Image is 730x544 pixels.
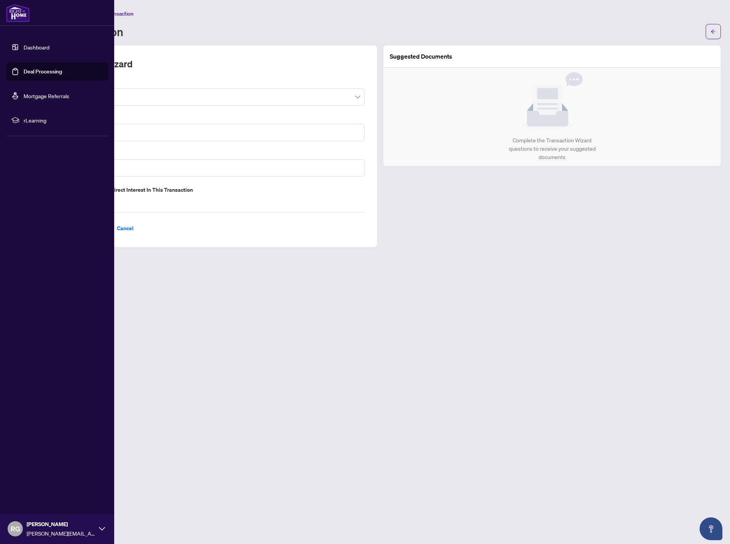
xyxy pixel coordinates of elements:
img: logo [6,4,30,22]
button: Open asap [700,517,722,540]
a: Deal Processing [24,68,62,75]
label: Property Address [52,150,365,159]
span: RG [11,523,20,534]
span: Cancel [117,222,134,234]
a: Dashboard [24,44,49,51]
article: Suggested Documents [390,52,452,61]
div: Complete the Transaction Wizard questions to receive your suggested documents [500,136,604,161]
a: Mortgage Referrals [24,92,69,99]
button: Cancel [111,222,140,235]
span: [PERSON_NAME] [27,520,95,528]
span: [PERSON_NAME][EMAIL_ADDRESS][DOMAIN_NAME] [27,529,95,538]
span: arrow-left [711,29,716,34]
label: Transaction Type [52,79,365,87]
label: MLS ID [52,115,365,123]
span: rLearning [24,116,103,124]
label: Do you have direct or indirect interest in this transaction [52,186,365,194]
img: Null State Icon [522,72,583,130]
span: Add Transaction [95,10,134,17]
